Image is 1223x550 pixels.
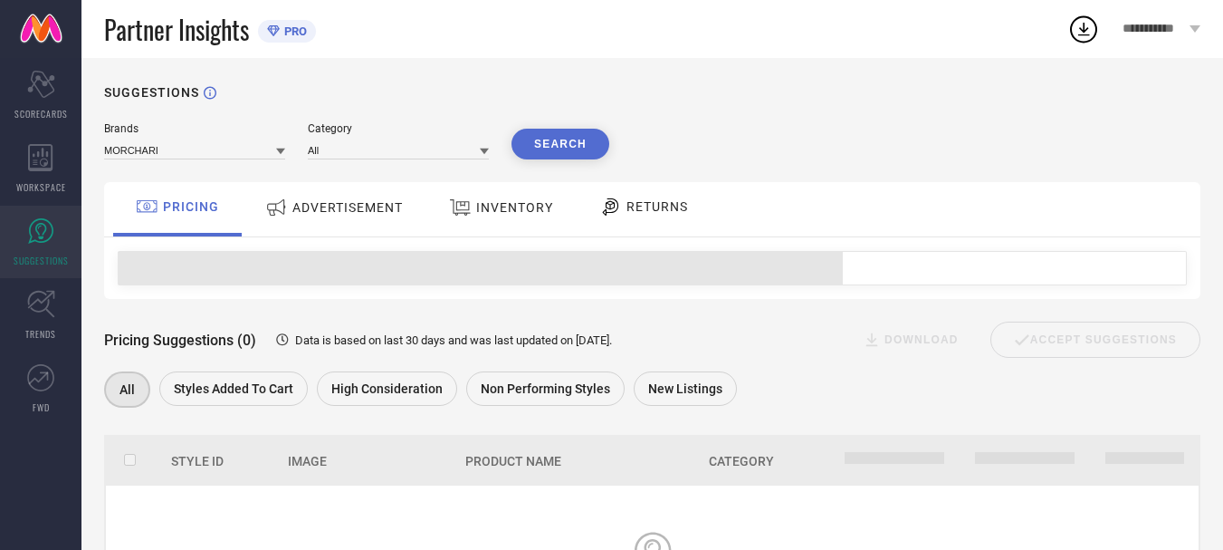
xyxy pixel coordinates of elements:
[511,129,609,159] button: Search
[33,400,50,414] span: FWD
[295,333,612,347] span: Data is based on last 30 days and was last updated on [DATE] .
[14,254,69,267] span: SUGGESTIONS
[119,382,135,397] span: All
[163,199,219,214] span: PRICING
[1067,13,1100,45] div: Open download list
[171,454,224,468] span: Style Id
[648,381,722,396] span: New Listings
[288,454,327,468] span: Image
[104,332,256,349] span: Pricing Suggestions (0)
[308,122,489,135] div: Category
[292,200,403,215] span: ADVERTISEMENT
[481,381,610,396] span: Non Performing Styles
[25,327,56,341] span: TRENDS
[16,180,66,194] span: WORKSPACE
[709,454,774,468] span: Category
[104,122,285,135] div: Brands
[476,200,553,215] span: INVENTORY
[104,11,249,48] span: Partner Insights
[14,107,68,121] span: SCORECARDS
[990,322,1200,358] div: Accept Suggestions
[280,24,307,38] span: PRO
[174,381,293,396] span: Styles Added To Cart
[626,199,688,214] span: RETURNS
[104,85,199,100] h1: SUGGESTIONS
[331,381,443,396] span: High Consideration
[465,454,561,468] span: Product Name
